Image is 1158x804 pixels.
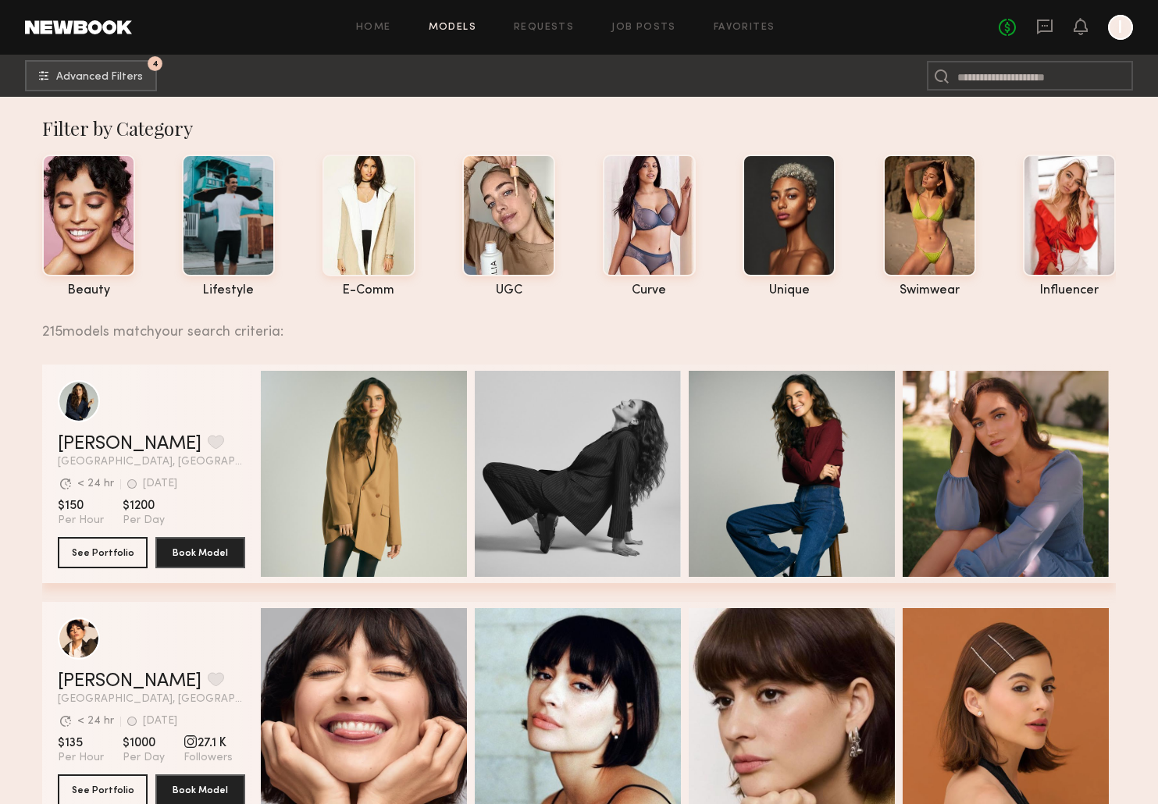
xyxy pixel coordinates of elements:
[56,72,143,83] span: Advanced Filters
[182,284,275,297] div: lifestyle
[58,751,104,765] span: Per Hour
[123,498,165,514] span: $1200
[42,307,1103,340] div: 215 models match your search criteria:
[58,498,104,514] span: $150
[429,23,476,33] a: Models
[143,716,177,727] div: [DATE]
[77,478,114,489] div: < 24 hr
[1023,284,1116,297] div: influencer
[123,514,165,528] span: Per Day
[25,60,157,91] button: 4Advanced Filters
[77,716,114,727] div: < 24 hr
[356,23,391,33] a: Home
[883,284,976,297] div: swimwear
[123,735,165,751] span: $1000
[462,284,555,297] div: UGC
[58,514,104,528] span: Per Hour
[183,735,233,751] span: 27.1 K
[611,23,676,33] a: Job Posts
[58,735,104,751] span: $135
[123,751,165,765] span: Per Day
[58,672,201,691] a: [PERSON_NAME]
[152,60,159,67] span: 4
[42,284,135,297] div: beauty
[322,284,415,297] div: e-comm
[155,537,245,568] button: Book Model
[58,435,201,454] a: [PERSON_NAME]
[58,694,245,705] span: [GEOGRAPHIC_DATA], [GEOGRAPHIC_DATA]
[603,284,696,297] div: curve
[183,751,233,765] span: Followers
[42,116,1116,141] div: Filter by Category
[714,23,775,33] a: Favorites
[58,537,148,568] button: See Portfolio
[1108,15,1133,40] a: I
[143,478,177,489] div: [DATE]
[58,457,245,468] span: [GEOGRAPHIC_DATA], [GEOGRAPHIC_DATA]
[743,284,836,297] div: unique
[514,23,574,33] a: Requests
